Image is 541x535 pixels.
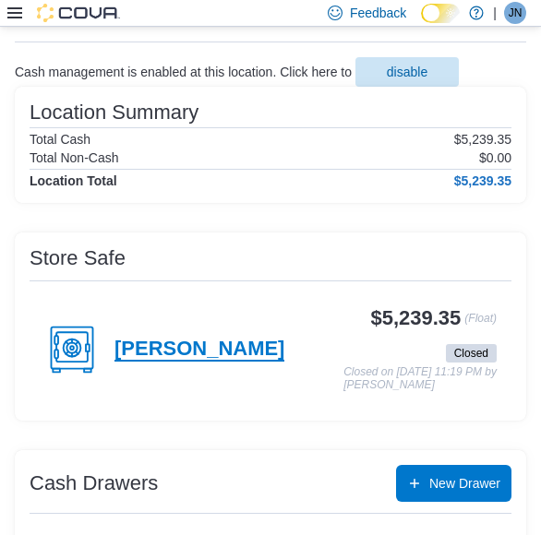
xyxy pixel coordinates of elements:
[350,4,406,22] span: Feedback
[509,2,523,24] span: JN
[396,465,511,502] button: New Drawer
[421,4,460,23] input: Dark Mode
[343,366,497,391] p: Closed on [DATE] 11:19 PM by [PERSON_NAME]
[30,472,158,494] h3: Cash Drawers
[504,2,526,24] div: Jesse Neira
[371,307,462,329] h3: $5,239.35
[30,132,90,147] h6: Total Cash
[429,474,500,493] span: New Drawer
[30,150,119,165] h6: Total Non-Cash
[464,307,497,340] p: (Float)
[37,4,120,22] img: Cova
[493,2,497,24] p: |
[114,338,284,362] h4: [PERSON_NAME]
[30,173,117,188] h4: Location Total
[454,345,488,362] span: Closed
[15,65,352,79] p: Cash management is enabled at this location. Click here to
[30,101,198,124] h3: Location Summary
[454,132,511,147] p: $5,239.35
[446,344,497,363] span: Closed
[30,247,126,269] h3: Store Safe
[355,57,459,87] button: disable
[479,150,511,165] p: $0.00
[421,23,422,24] span: Dark Mode
[454,173,511,188] h4: $5,239.35
[387,63,427,81] span: disable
